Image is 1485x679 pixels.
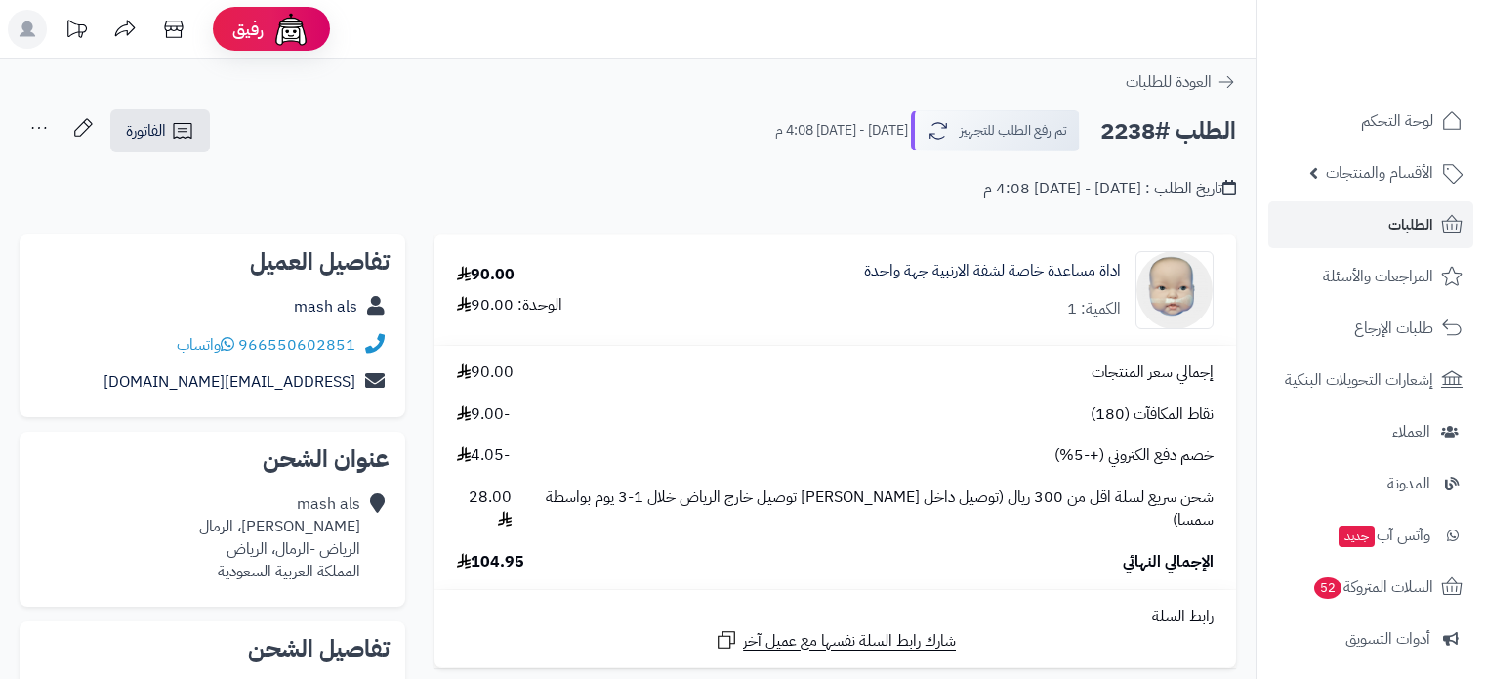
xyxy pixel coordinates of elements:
[457,403,510,426] span: -9.00
[35,447,390,471] h2: عنوان الشحن
[1339,526,1375,547] span: جديد
[457,294,562,317] div: الوحدة: 90.00
[1323,263,1433,290] span: المراجعات والأسئلة
[1268,460,1473,507] a: المدونة
[1136,251,1213,329] img: Dynacleft%204-90x90.png
[1345,625,1430,653] span: أدوات التسويق
[864,260,1121,282] a: اداة مساعدة خاصة لشفة الارنبية جهة واحدة
[232,18,264,41] span: رفيق
[457,487,512,531] span: 28.00
[1354,315,1433,342] span: طلبات الإرجاع
[1312,573,1433,601] span: السلات المتروكة
[1285,366,1433,394] span: إشعارات التحويلات البنكية
[126,119,166,143] span: الفاتورة
[103,370,355,394] a: [EMAIL_ADDRESS][DOMAIN_NAME]
[1387,470,1430,497] span: المدونة
[110,109,210,152] a: الفاتورة
[1392,418,1430,446] span: العملاء
[1067,298,1121,320] div: الكمية: 1
[1100,111,1236,151] h2: الطلب #2238
[1268,564,1473,611] a: السلات المتروكة52
[1314,577,1341,599] span: 52
[35,250,390,274] h2: تفاصيل العميل
[177,333,234,357] a: واتساب
[1388,211,1433,238] span: الطلبات
[715,628,956,653] a: شارك رابط السلة نفسها مع عميل آخر
[1126,70,1236,94] a: العودة للطلبات
[294,295,357,318] a: mash als
[743,630,956,653] span: شارك رابط السلة نفسها مع عميل آخر
[35,637,390,660] h2: تفاصيل الشحن
[457,361,514,384] span: 90.00
[1268,201,1473,248] a: الطلبات
[911,110,1080,151] button: تم رفع الطلب للتجهيز
[1268,408,1473,455] a: العملاء
[1054,445,1214,467] span: خصم دفع الكتروني (+-5%)
[1092,361,1214,384] span: إجمالي سعر المنتجات
[52,10,101,54] a: تحديثات المنصة
[983,178,1236,200] div: تاريخ الطلب : [DATE] - [DATE] 4:08 م
[1268,357,1473,403] a: إشعارات التحويلات البنكية
[775,121,908,141] small: [DATE] - [DATE] 4:08 م
[199,493,360,582] div: mash als [PERSON_NAME]، الرمال الرياض -الرمال، الرياض المملكة العربية السعودية
[1123,551,1214,573] span: الإجمالي النهائي
[238,333,355,357] a: 966550602851
[271,10,310,49] img: ai-face.png
[457,551,524,573] span: 104.95
[1091,403,1214,426] span: نقاط المكافآت (180)
[442,606,1228,628] div: رابط السلة
[1326,159,1433,187] span: الأقسام والمنتجات
[1126,70,1212,94] span: العودة للطلبات
[1268,615,1473,662] a: أدوات التسويق
[1268,512,1473,559] a: وآتس آبجديد
[1361,107,1433,135] span: لوحة التحكم
[457,445,510,467] span: -4.05
[531,487,1214,531] span: شحن سريع لسلة اقل من 300 ريال (توصيل داخل [PERSON_NAME] توصيل خارج الرياض خلال 1-3 يوم بواسطة سمسا)
[1337,522,1430,549] span: وآتس آب
[457,264,515,286] div: 90.00
[1352,50,1466,91] img: logo-2.png
[1268,98,1473,145] a: لوحة التحكم
[1268,305,1473,352] a: طلبات الإرجاع
[1268,253,1473,300] a: المراجعات والأسئلة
